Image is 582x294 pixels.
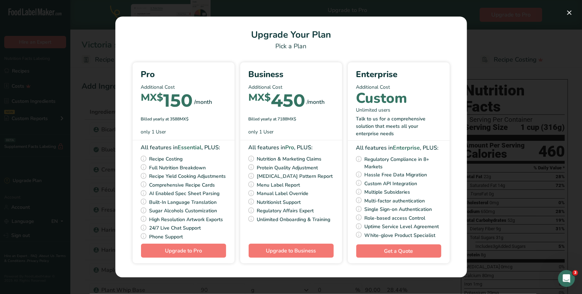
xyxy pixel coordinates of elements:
[141,91,164,103] span: MX$
[141,244,226,258] button: Upgrade to Pro
[249,244,334,258] button: Upgrade to Business
[365,222,439,231] span: Uptime Service Level Agreement
[257,163,318,172] span: Protein Quality Adjustment
[257,198,301,207] span: Nutritionist Support
[141,68,226,81] div: Pro
[141,143,226,152] div: All features in , PLUS:
[249,68,334,81] div: Business
[257,189,309,198] span: Manual Label Override
[356,68,441,81] div: Enterprise
[141,116,226,122] div: Billed yearly at 3588MX$
[149,224,201,232] span: 24/7 Live Chat Support
[365,179,417,188] span: Custom API Integration
[194,98,212,106] div: /month
[249,116,334,122] div: Billed yearly at 7188MX$
[365,155,441,170] span: Regulatory Compliance in 8+ Markets
[257,206,314,215] span: Regulatory Affairs Expert
[356,144,441,152] div: All features in , PLUS:
[356,244,441,258] a: Get a Quote
[266,247,316,254] span: Upgrade to Business
[365,170,427,179] span: Hassle Free Data Migration
[178,144,202,151] b: Essential
[249,128,274,136] span: only 1 User
[356,106,391,114] span: Unlimited users
[149,163,206,172] span: Full Nutrition Breakdown
[365,231,436,240] span: White-glove Product Specialist
[249,143,334,152] div: All features in , PLUS:
[356,94,408,103] div: Custom
[393,144,420,152] b: Enterprise
[149,181,215,189] span: Comprehensive Recipe Cards
[141,83,226,91] p: Additional Cost
[249,83,334,91] p: Additional Cost
[558,270,575,287] iframe: Intercom live chat
[249,91,271,103] span: MX$
[365,205,432,214] span: Single Sign-on Authentication
[257,181,300,189] span: Menu Label Report
[149,232,183,241] span: Phone Support
[286,144,294,151] b: Pro
[149,172,226,181] span: Recipe Yield Cooking Adjustments
[257,172,333,181] span: [MEDICAL_DATA] Pattern Report
[356,115,441,137] div: Talk to us for a comprehensive solution that meets all your enterprise needs
[257,215,331,224] span: Unlimited Onboarding & Training
[365,196,425,205] span: Multi-factor authentication
[365,214,426,223] span: Role-based access Control
[124,28,459,42] h1: Upgrade Your Plan
[149,198,217,207] span: Built-In Language Translation
[149,189,220,198] span: AI Enabled Spec Sheet Parsing
[149,215,223,224] span: High Resolution Artwork Exports
[124,42,459,51] div: Pick a Plan
[356,83,441,91] p: Additional Cost
[384,247,413,255] span: Get a Quote
[149,206,217,215] span: Sugar Alcohols Customization
[365,188,410,196] span: Multiple Subsidaries
[257,155,322,163] span: Nutrition & Marketing Claims
[573,270,578,276] span: 3
[249,94,306,110] div: 450
[141,128,166,136] span: only 1 User
[149,155,183,163] span: Recipe Costing
[307,98,325,106] div: /month
[141,94,193,110] div: 150
[165,247,202,254] span: Upgrade to Pro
